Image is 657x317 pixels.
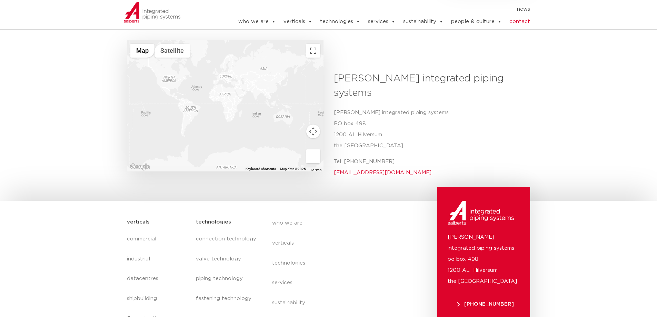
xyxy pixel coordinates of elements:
[334,107,525,151] p: [PERSON_NAME] integrated piping systems PO box 498 1200 AL Hilversum the [GEOGRAPHIC_DATA]
[127,269,189,289] a: datacentres
[272,293,398,313] a: sustainability
[368,15,396,29] a: services
[272,213,398,233] a: who we are
[403,15,444,29] a: sustainability
[127,249,189,269] a: industrial
[196,249,258,269] a: valve technology
[129,162,151,171] a: Open this area in Google Maps (opens a new window)
[283,15,312,29] a: verticals
[448,232,520,287] p: [PERSON_NAME] integrated piping systems po box 498 1200 AL Hilversum the [GEOGRAPHIC_DATA]
[196,289,258,309] a: fastening technology
[320,15,360,29] a: technologies
[448,301,523,307] a: [PHONE_NUMBER]
[306,125,320,138] button: Map camera controls
[155,44,190,58] button: Show satellite imagery
[127,289,189,309] a: shipbuilding
[196,217,231,228] h5: technologies
[127,217,150,228] h5: verticals
[451,15,502,29] a: people & culture
[272,273,398,293] a: services
[129,162,151,171] img: Google
[196,269,258,289] a: piping technology
[238,15,276,29] a: who we are
[517,4,530,15] a: news
[246,167,276,171] button: Keyboard shortcuts
[306,149,320,163] button: Drag Pegman onto the map to open Street View
[310,168,321,172] a: Terms
[457,301,514,307] span: [PHONE_NUMBER]
[334,156,525,178] p: Tel. [PHONE_NUMBER]
[334,71,525,100] h3: [PERSON_NAME] integrated piping systems
[130,44,155,58] button: Show street map
[127,229,189,249] a: commercial
[196,229,258,249] a: connection technology
[280,167,306,171] span: Map data ©2025
[217,4,530,15] nav: Menu
[509,15,530,29] a: contact
[334,170,431,175] a: [EMAIL_ADDRESS][DOMAIN_NAME]
[272,233,398,253] a: verticals
[306,44,320,58] button: Toggle fullscreen view
[272,253,398,273] a: technologies
[196,229,258,309] nav: Menu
